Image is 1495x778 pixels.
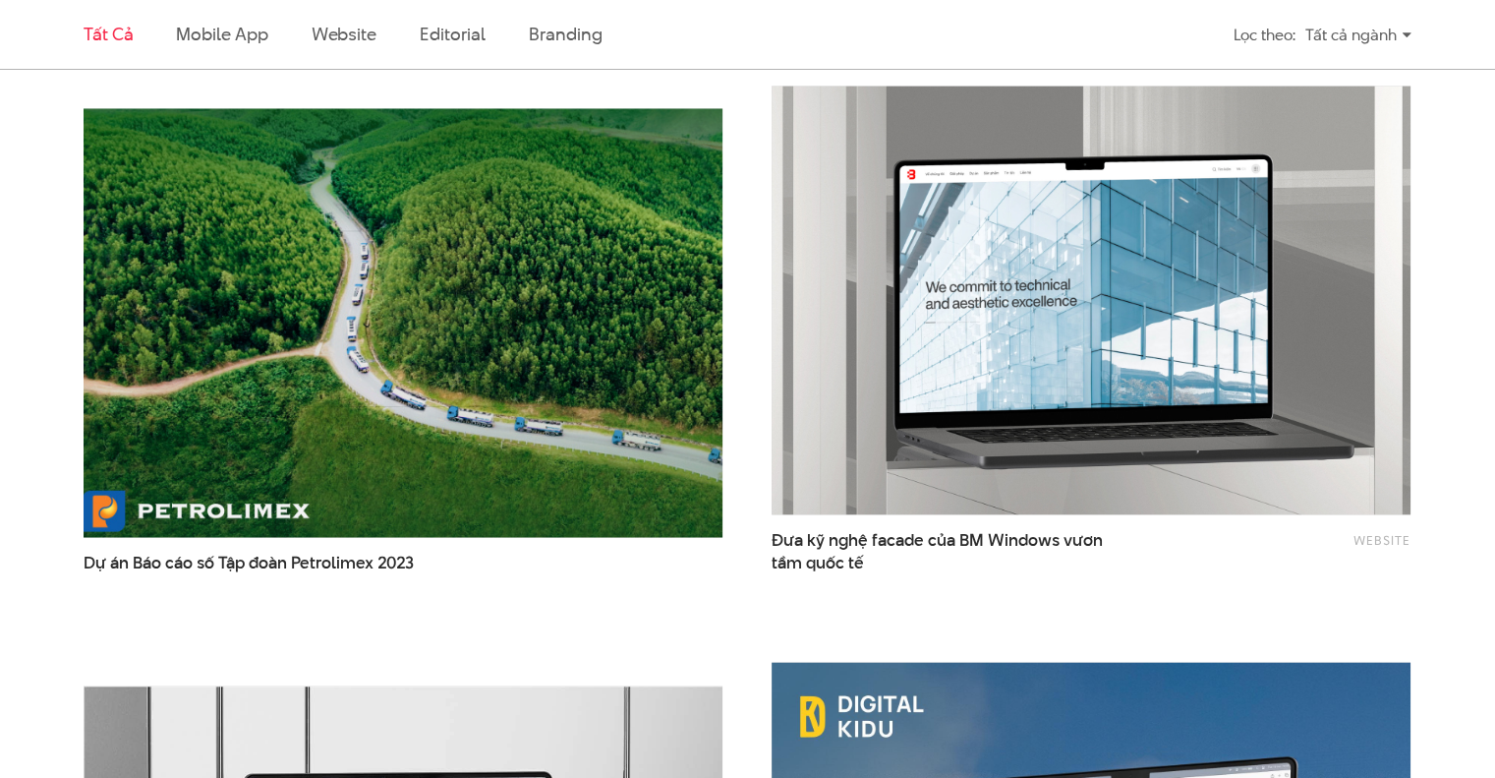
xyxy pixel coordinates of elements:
a: Website [312,22,376,46]
img: BMWindows [772,86,1410,514]
span: Báo [133,551,161,574]
span: án [110,551,129,574]
a: Website [1353,531,1410,549]
span: 2023 [377,551,414,574]
span: Dự [84,551,106,574]
a: Đưa kỹ nghệ facade của BM Windows vươntầm quốc tế [772,529,1123,574]
img: Digital report PLX [52,87,755,558]
div: Tất cả ngành [1305,18,1411,52]
span: đoàn [249,551,287,574]
div: Lọc theo: [1234,18,1295,52]
span: tầm quốc tế [772,552,864,574]
a: Mobile app [176,22,267,46]
span: cáo [165,551,193,574]
span: Tập [218,551,245,574]
a: Branding [529,22,602,46]
a: Tất cả [84,22,133,46]
a: Editorial [420,22,486,46]
span: số [197,551,214,574]
span: Đưa kỹ nghệ facade của BM Windows vươn [772,529,1123,574]
span: Petrolimex [291,551,374,574]
a: Dự án Báo cáo số Tập đoàn Petrolimex 2023 [84,552,435,597]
